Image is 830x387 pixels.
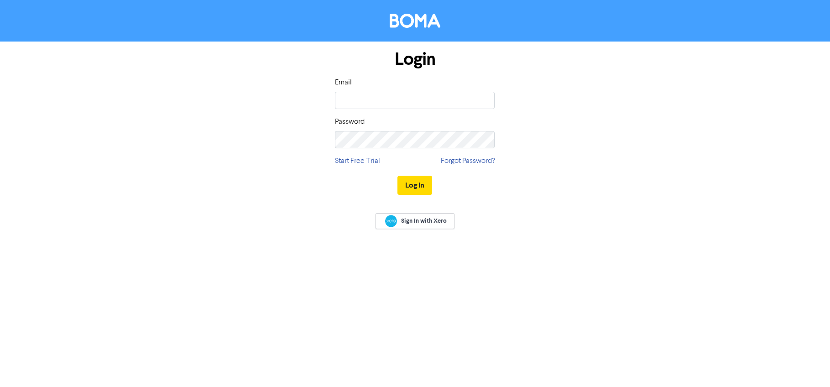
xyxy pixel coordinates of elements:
[335,77,352,88] label: Email
[441,156,495,167] a: Forgot Password?
[335,116,365,127] label: Password
[376,213,454,229] a: Sign In with Xero
[401,217,447,225] span: Sign In with Xero
[390,14,440,28] img: BOMA Logo
[335,156,380,167] a: Start Free Trial
[397,176,432,195] button: Log In
[385,215,397,227] img: Xero logo
[335,49,495,70] h1: Login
